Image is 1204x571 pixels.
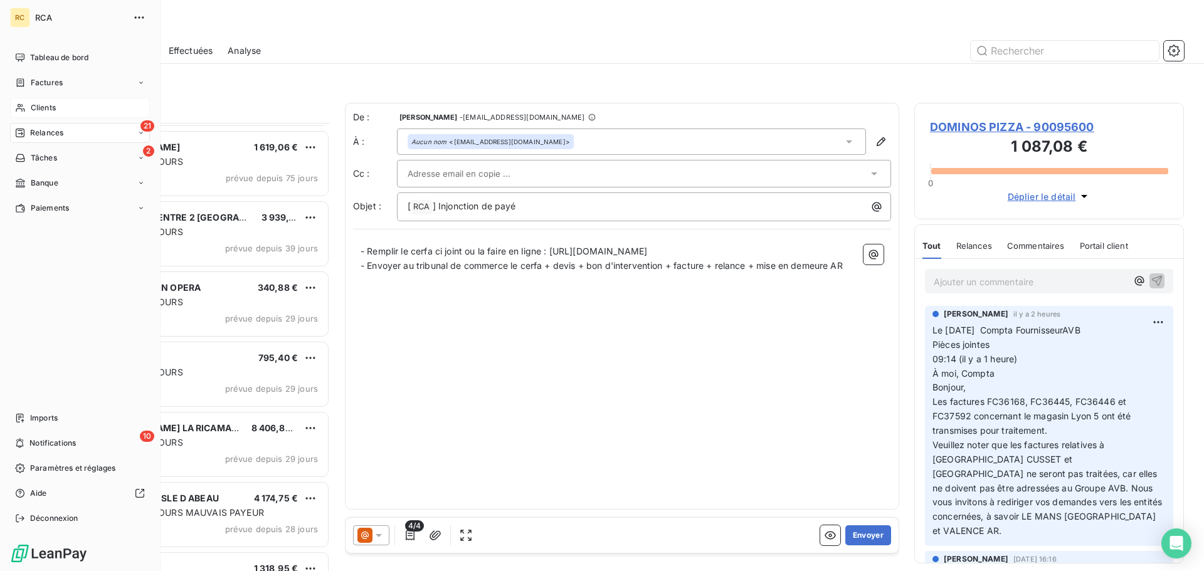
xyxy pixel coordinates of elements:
[411,200,431,214] span: RCA
[944,553,1008,565] span: [PERSON_NAME]
[930,118,1168,135] span: DOMINOS PIZZA - 90095600
[971,41,1159,61] input: Rechercher
[928,178,933,188] span: 0
[88,422,245,433] span: MC [PERSON_NAME] LA RICAMARIE
[1008,190,1076,203] span: Déplier le détail
[932,382,966,392] span: Bonjour,
[30,52,88,63] span: Tableau de bord
[361,260,843,271] span: - Envoyer au tribunal de commerce le cerfa + devis + bon d'intervention + facture + relance + mis...
[261,212,307,223] span: 3 939,18 €
[10,483,150,503] a: Aide
[932,396,1134,436] span: Les factures FC36168, FC36445, FC36446 et FC37592 concernant le magasin Lyon 5 ont été transmises...
[10,8,30,28] div: RC
[225,454,318,464] span: prévue depuis 29 jours
[922,241,941,251] span: Tout
[10,543,88,563] img: Logo LeanPay
[90,507,264,518] span: CLIENTS A 30 JOURS MAUVAIS PAYEUR
[405,520,424,532] span: 4/4
[956,241,992,251] span: Relances
[353,135,397,148] label: À :
[1007,241,1065,251] span: Commentaires
[460,113,584,121] span: - [EMAIL_ADDRESS][DOMAIN_NAME]
[258,352,298,363] span: 795,40 €
[1004,189,1095,204] button: Déplier le détail
[88,212,290,223] span: MC DONALDS CENTRE 2 [GEOGRAPHIC_DATA]
[353,167,397,180] label: Cc :
[408,164,542,183] input: Adresse email en copie ...
[30,127,63,139] span: Relances
[30,488,47,499] span: Aide
[140,431,154,442] span: 10
[225,524,318,534] span: prévue depuis 28 jours
[228,45,261,57] span: Analyse
[932,439,1164,536] span: Veuillez noter que les factures relatives à [GEOGRAPHIC_DATA] CUSSET et [GEOGRAPHIC_DATA] ne sero...
[1013,555,1057,563] span: [DATE] 16:16
[143,145,154,157] span: 2
[31,102,56,113] span: Clients
[169,45,213,57] span: Effectuées
[411,137,446,146] em: Aucun nom
[353,201,381,211] span: Objet :
[353,111,397,123] span: De :
[30,463,115,474] span: Paramètres et réglages
[31,77,63,88] span: Factures
[29,437,76,449] span: Notifications
[932,325,1080,335] span: Le [DATE] Compta FournisseurAVB
[31,152,57,164] span: Tâches
[225,384,318,394] span: prévue depuis 29 jours
[35,13,125,23] span: RCA
[944,308,1008,320] span: [PERSON_NAME]
[408,201,411,211] span: [
[411,137,570,146] div: <[EMAIL_ADDRESS][DOMAIN_NAME]>
[433,201,516,211] span: ] Injonction de payé
[31,202,69,214] span: Paiements
[932,354,1017,364] span: 09:14 (il y a 1 heure)
[226,173,318,183] span: prévue depuis 75 jours
[251,422,300,433] span: 8 406,89 €
[225,313,318,323] span: prévue depuis 29 jours
[140,120,154,132] span: 21
[254,142,298,152] span: 1 619,06 €
[845,525,891,545] button: Envoyer
[932,339,990,350] span: Pièces jointes
[932,368,995,379] span: À moi, Compta
[225,243,318,253] span: prévue depuis 39 jours
[1013,310,1060,318] span: il y a 2 heures
[1080,241,1128,251] span: Portail client
[30,412,58,424] span: Imports
[60,123,330,571] div: grid
[361,246,647,256] span: - Remplir le cerfa ci joint ou la faire en ligne : [URL][DOMAIN_NAME]
[258,282,298,293] span: 340,88 €
[31,177,58,189] span: Banque
[1161,528,1191,558] div: Open Intercom Messenger
[930,135,1168,160] h3: 1 087,08 €
[254,493,298,503] span: 4 174,75 €
[399,113,457,121] span: [PERSON_NAME]
[30,513,78,524] span: Déconnexion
